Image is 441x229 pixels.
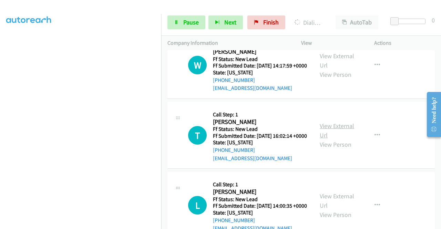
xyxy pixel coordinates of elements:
[188,56,207,74] h1: W
[213,147,255,153] a: [PHONE_NUMBER]
[213,217,255,223] a: [PHONE_NUMBER]
[188,196,207,215] h1: L
[374,39,435,47] p: Actions
[188,126,207,145] h1: T
[213,69,307,76] h5: State: [US_STATE]
[301,39,362,47] p: View
[320,140,351,148] a: View Person
[320,71,351,79] a: View Person
[213,181,307,188] h5: Call Step: 1
[167,39,289,47] p: Company Information
[213,209,307,216] h5: State: [US_STATE]
[213,48,305,56] h2: [PERSON_NAME]
[320,122,354,139] a: View External Url
[213,56,307,63] h5: Ff Status: New Lead
[213,196,307,203] h5: Ff Status: New Lead
[432,15,435,25] div: 0
[213,139,307,146] h5: State: [US_STATE]
[188,196,207,215] div: The call is yet to be attempted
[213,188,307,196] h2: [PERSON_NAME]
[208,15,243,29] button: Next
[224,18,236,26] span: Next
[183,18,199,26] span: Pause
[320,52,354,69] a: View External Url
[247,15,285,29] a: Finish
[394,19,425,24] div: Delay between calls (in seconds)
[213,126,307,133] h5: Ff Status: New Lead
[336,15,378,29] button: AutoTab
[213,62,307,69] h5: Ff Submitted Date: [DATE] 14:17:59 +0000
[320,211,351,219] a: View Person
[213,133,307,139] h5: Ff Submitted Date: [DATE] 16:02:14 +0000
[213,85,292,91] a: [EMAIL_ADDRESS][DOMAIN_NAME]
[213,155,292,162] a: [EMAIL_ADDRESS][DOMAIN_NAME]
[263,18,279,26] span: Finish
[213,118,307,126] h2: [PERSON_NAME]
[188,126,207,145] div: The call is yet to be attempted
[213,202,307,209] h5: Ff Submitted Date: [DATE] 14:00:35 +0000
[213,111,307,118] h5: Call Step: 1
[167,15,205,29] a: Pause
[213,77,255,83] a: [PHONE_NUMBER]
[421,87,441,142] iframe: Resource Center
[320,192,354,209] a: View External Url
[295,18,323,27] p: Dialing [PERSON_NAME]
